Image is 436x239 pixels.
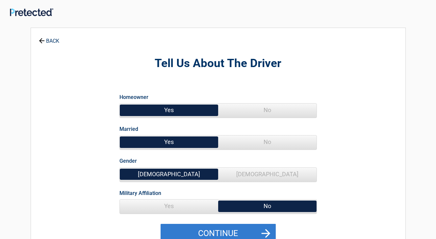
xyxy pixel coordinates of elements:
[218,168,317,181] span: [DEMOGRAPHIC_DATA]
[120,200,218,213] span: Yes
[67,56,369,71] h2: Tell Us About The Driver
[119,93,148,102] label: Homeowner
[218,104,317,117] span: No
[218,200,317,213] span: No
[119,156,137,165] label: Gender
[120,104,218,117] span: Yes
[38,32,61,44] a: BACK
[119,125,138,133] label: Married
[218,135,317,149] span: No
[120,135,218,149] span: Yes
[120,168,218,181] span: [DEMOGRAPHIC_DATA]
[119,189,161,198] label: Military Affiliation
[10,8,53,16] img: Main Logo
